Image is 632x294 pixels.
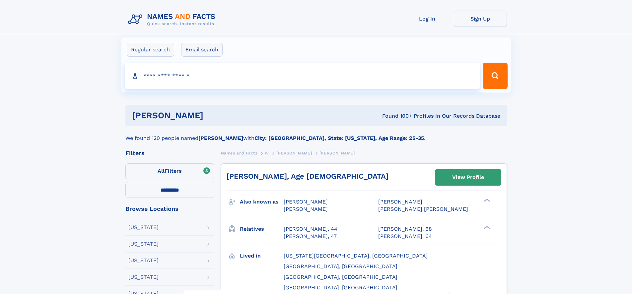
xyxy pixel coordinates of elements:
[293,112,500,120] div: Found 100+ Profiles In Our Records Database
[125,163,214,179] label: Filters
[284,263,397,269] span: [GEOGRAPHIC_DATA], [GEOGRAPHIC_DATA]
[198,135,243,141] b: [PERSON_NAME]
[319,151,355,155] span: [PERSON_NAME]
[284,199,328,205] span: [PERSON_NAME]
[265,149,269,157] a: W
[276,151,312,155] span: [PERSON_NAME]
[158,168,165,174] span: All
[284,274,397,280] span: [GEOGRAPHIC_DATA], [GEOGRAPHIC_DATA]
[128,241,159,247] div: [US_STATE]
[284,206,328,212] span: [PERSON_NAME]
[378,199,422,205] span: [PERSON_NAME]
[284,233,337,240] a: [PERSON_NAME], 47
[125,126,507,142] div: We found 120 people named with .
[452,170,484,185] div: View Profile
[265,151,269,155] span: W
[284,284,397,291] span: [GEOGRAPHIC_DATA], [GEOGRAPHIC_DATA]
[125,11,221,29] img: Logo Names and Facts
[132,111,293,120] h1: [PERSON_NAME]
[284,225,337,233] a: [PERSON_NAME], 44
[128,274,159,280] div: [US_STATE]
[482,225,490,229] div: ❯
[181,43,223,57] label: Email search
[284,253,428,259] span: [US_STATE][GEOGRAPHIC_DATA], [GEOGRAPHIC_DATA]
[276,149,312,157] a: [PERSON_NAME]
[483,63,507,89] button: Search Button
[128,258,159,263] div: [US_STATE]
[227,172,388,180] a: [PERSON_NAME], Age [DEMOGRAPHIC_DATA]
[125,206,214,212] div: Browse Locations
[125,63,480,89] input: search input
[240,250,284,262] h3: Lived in
[127,43,174,57] label: Regular search
[254,135,424,141] b: City: [GEOGRAPHIC_DATA], State: [US_STATE], Age Range: 25-35
[240,196,284,207] h3: Also known as
[482,198,490,203] div: ❯
[240,223,284,235] h3: Relatives
[435,169,501,185] a: View Profile
[378,233,432,240] a: [PERSON_NAME], 64
[378,225,432,233] a: [PERSON_NAME], 68
[378,206,468,212] span: [PERSON_NAME] [PERSON_NAME]
[401,11,454,27] a: Log In
[128,225,159,230] div: [US_STATE]
[125,150,214,156] div: Filters
[221,149,257,157] a: Names and Facts
[454,11,507,27] a: Sign Up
